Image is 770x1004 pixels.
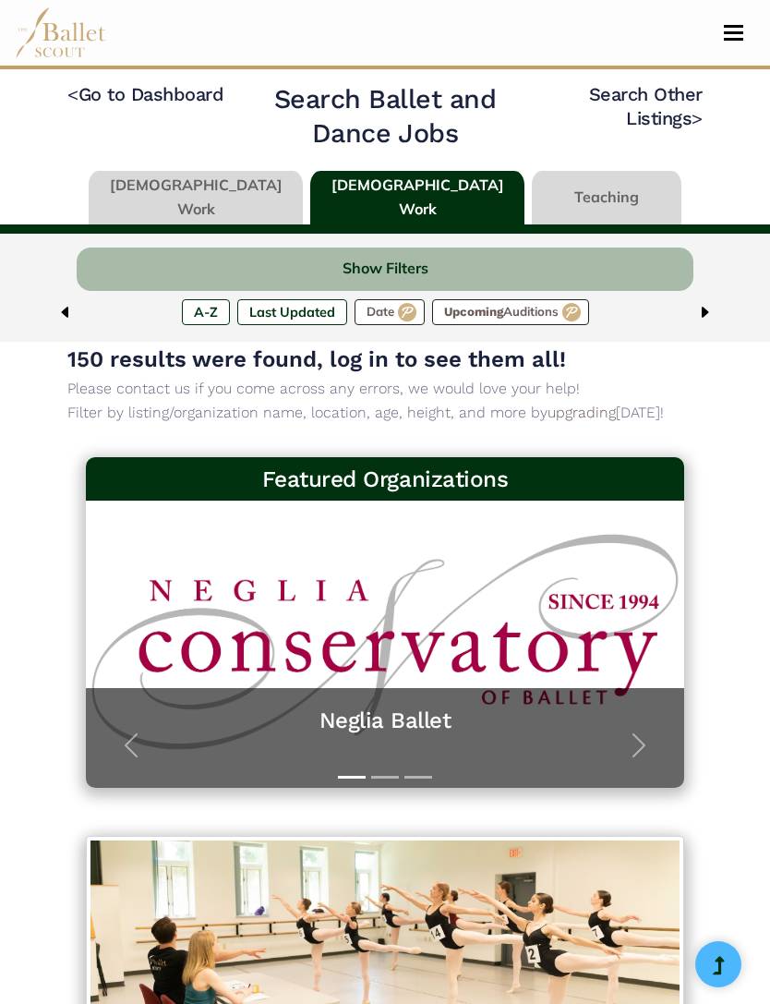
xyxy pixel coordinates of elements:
button: Slide 3 [404,767,432,788]
button: Toggle navigation [712,24,755,42]
li: [DEMOGRAPHIC_DATA] Work [307,171,528,224]
span: Upcoming [444,306,503,318]
a: Neglia Ballet [104,707,666,735]
p: Please contact us if you come across any errors, we would love your help! [67,377,703,401]
li: Teaching [528,171,685,224]
a: <Go to Dashboard [67,83,223,105]
code: < [67,82,78,105]
span: 150 results were found, log in to see them all! [67,346,566,372]
label: A-Z [182,299,230,325]
p: Filter by listing/organization name, location, age, height, and more by [DATE]! [67,401,703,425]
h3: Featured Organizations [101,465,669,494]
button: Show Filters [77,248,692,291]
label: Auditions [432,299,589,325]
label: Date [355,299,425,325]
li: [DEMOGRAPHIC_DATA] Work [85,171,307,224]
label: Last Updated [237,299,347,325]
button: Slide 2 [371,767,399,788]
a: Search Other Listings> [589,83,703,129]
button: Slide 1 [338,767,366,788]
a: upgrading [547,404,616,421]
code: > [692,106,703,129]
h2: Search Ballet and Dance Jobs [235,82,535,151]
